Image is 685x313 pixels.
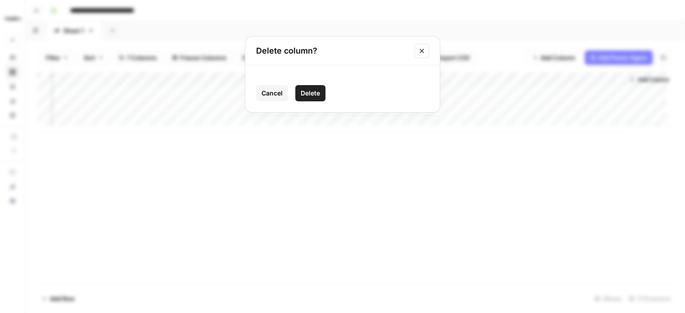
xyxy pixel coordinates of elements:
[301,89,320,98] span: Delete
[256,45,409,57] h2: Delete column?
[415,44,429,58] button: Close modal
[295,85,325,101] button: Delete
[261,89,283,98] span: Cancel
[256,85,288,101] button: Cancel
